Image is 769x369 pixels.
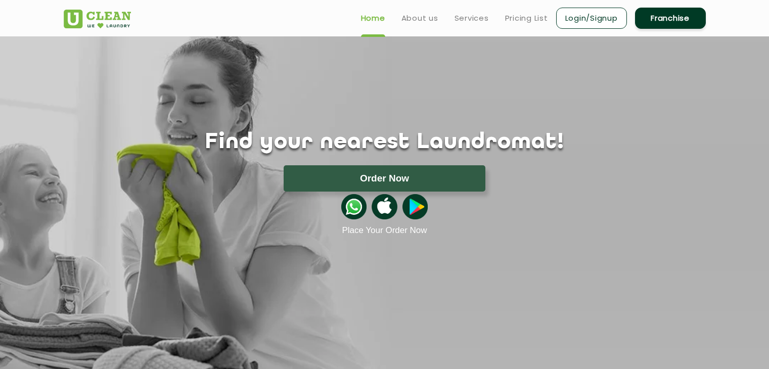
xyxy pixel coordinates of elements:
img: whatsappicon.png [341,194,367,219]
a: Pricing List [505,12,548,24]
img: UClean Laundry and Dry Cleaning [64,10,131,28]
img: playstoreicon.png [402,194,428,219]
a: Login/Signup [556,8,627,29]
a: Place Your Order Now [342,225,427,236]
a: Services [455,12,489,24]
img: apple-icon.png [372,194,397,219]
a: Franchise [635,8,706,29]
a: About us [401,12,438,24]
button: Order Now [284,165,485,192]
h1: Find your nearest Laundromat! [56,130,713,155]
a: Home [361,12,385,24]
